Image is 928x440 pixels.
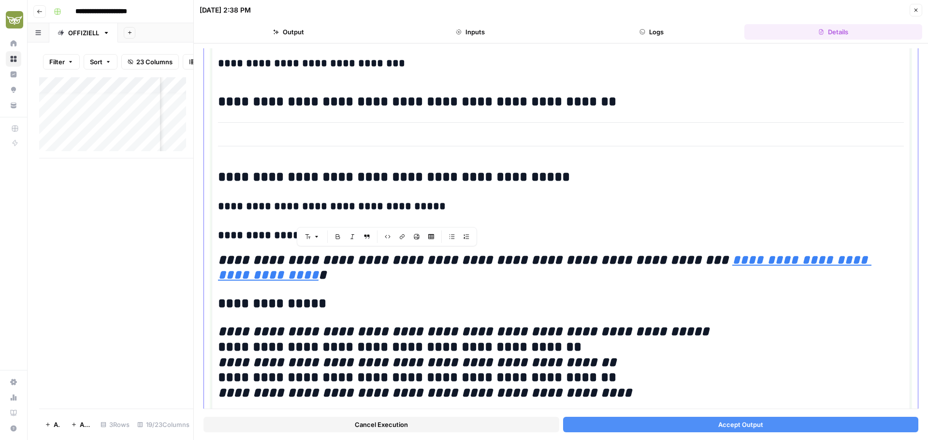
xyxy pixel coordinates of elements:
div: [DATE] 2:38 PM [200,5,251,15]
div: 3 Rows [97,417,133,432]
img: Evergreen Media Logo [6,11,23,28]
button: Sort [84,54,117,70]
span: Add 10 Rows [80,420,91,429]
button: Add 10 Rows [65,417,97,432]
a: Browse [6,51,21,67]
a: Insights [6,67,21,82]
a: Home [6,36,21,51]
span: Sort [90,57,102,67]
button: Cancel Execution [203,417,559,432]
button: Output [200,24,377,40]
span: Add Row [54,420,59,429]
a: Settings [6,374,21,390]
button: Workspace: Evergreen Media [6,8,21,32]
button: Inputs [381,24,559,40]
a: Learning Hub [6,405,21,421]
button: Add Row [39,417,65,432]
div: 19/23 Columns [133,417,193,432]
a: Your Data [6,98,21,113]
div: OFFIZIELL [68,28,99,38]
button: Logs [563,24,741,40]
a: OFFIZIELL [49,23,118,43]
button: Filter [43,54,80,70]
span: Accept Output [718,420,763,429]
a: Usage [6,390,21,405]
span: 23 Columns [136,57,173,67]
a: Opportunities [6,82,21,98]
span: Cancel Execution [355,420,408,429]
button: 23 Columns [121,54,179,70]
button: Details [744,24,922,40]
button: Accept Output [563,417,919,432]
button: Help + Support [6,421,21,436]
span: Filter [49,57,65,67]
